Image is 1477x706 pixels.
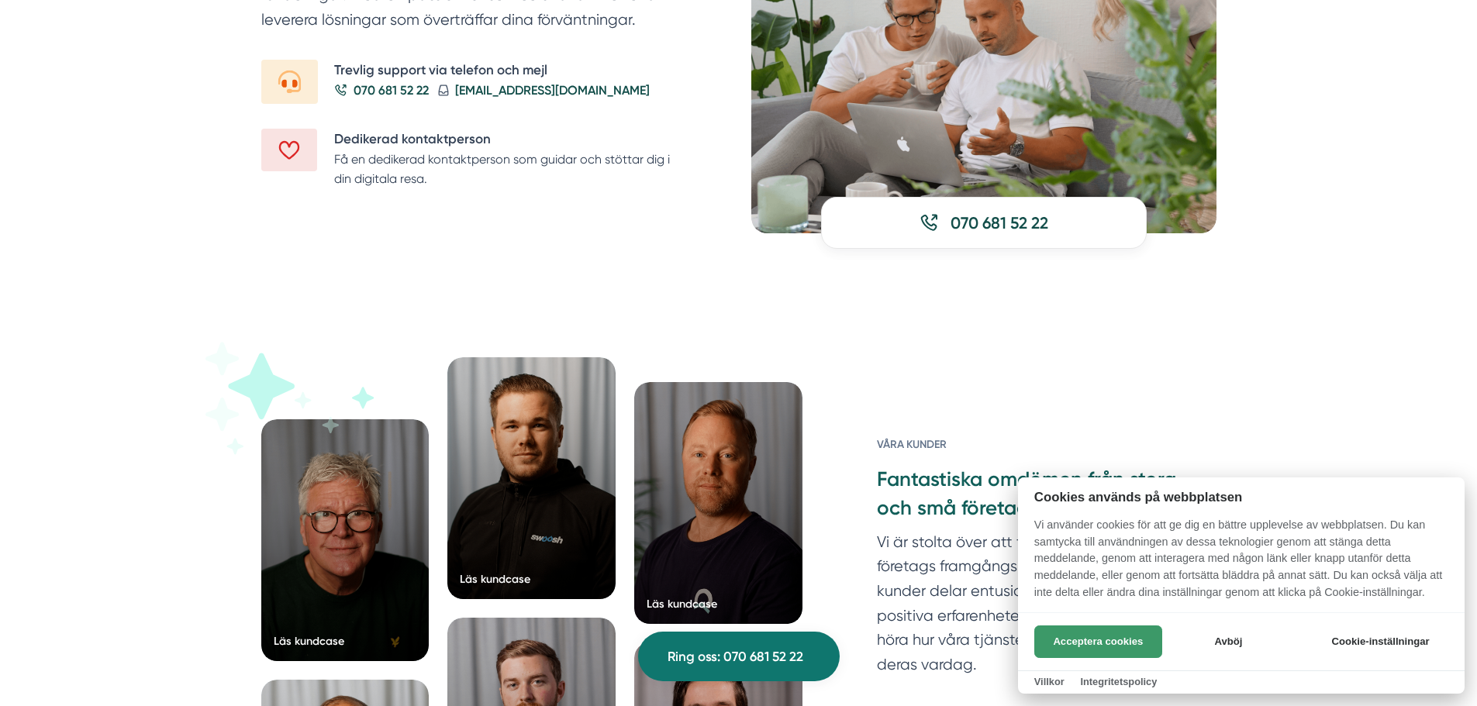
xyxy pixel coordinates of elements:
p: Vi använder cookies för att ge dig en bättre upplevelse av webbplatsen. Du kan samtycka till anvä... [1018,517,1465,611]
button: Acceptera cookies [1034,625,1162,658]
button: Cookie-inställningar [1313,625,1448,658]
button: Avböj [1167,625,1290,658]
a: Villkor [1034,676,1065,687]
h2: Cookies används på webbplatsen [1018,490,1465,505]
a: Integritetspolicy [1080,676,1157,687]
